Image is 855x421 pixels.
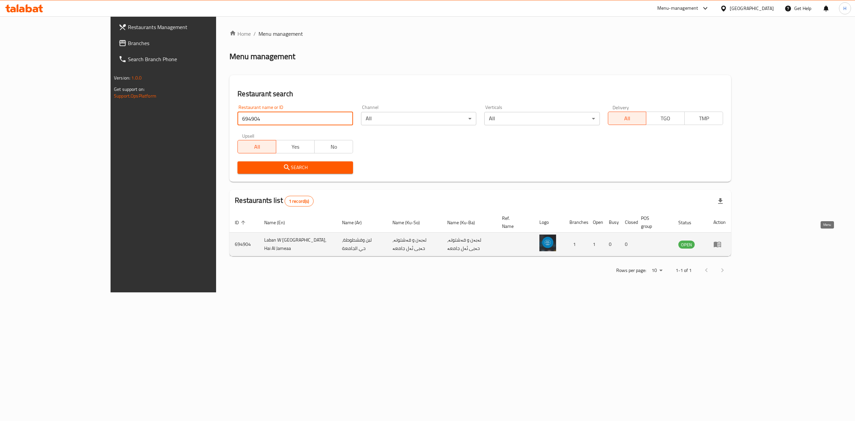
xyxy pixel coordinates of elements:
span: Get support on: [114,85,145,94]
td: 0 [604,233,620,256]
td: 0 [620,233,636,256]
th: Busy [604,212,620,233]
h2: Restaurants list [235,195,313,206]
p: Rows per page: [616,266,646,275]
button: All [237,140,276,153]
a: Support.OpsPlatform [114,92,156,100]
span: TMP [687,114,720,123]
span: Branches [128,39,248,47]
label: Upsell [242,133,254,138]
span: POS group [641,214,665,230]
td: لەبەن و قەشتوتە، حەیی ئەل جامعە [387,233,442,256]
h2: Menu management [229,51,295,62]
span: Ref. Name [502,214,526,230]
td: لبن وقشطوطة، حي الجامعة [337,233,387,256]
span: TGO [649,114,682,123]
button: No [314,140,353,153]
div: Rows per page: [649,266,665,276]
th: Logo [534,212,564,233]
button: TGO [646,112,685,125]
th: Branches [564,212,587,233]
img: Laban W Kashtuta, Hai Al Jameaa [539,235,556,251]
div: All [361,112,476,125]
th: Action [708,212,731,233]
button: Yes [276,140,315,153]
table: enhanced table [229,212,731,256]
span: Name (Ku-So) [392,219,429,227]
button: All [608,112,647,125]
p: 1-1 of 1 [676,266,692,275]
td: Laban W [GEOGRAPHIC_DATA], Hai Al Jameaa [259,233,337,256]
span: 1 record(s) [285,198,313,204]
span: Search [243,163,347,172]
span: Version: [114,74,130,82]
div: Total records count [285,196,314,206]
th: Closed [620,212,636,233]
span: All [611,114,644,123]
a: Restaurants Management [113,19,253,35]
div: [GEOGRAPHIC_DATA] [730,5,774,12]
button: Search [237,161,353,174]
nav: breadcrumb [229,30,731,38]
a: Branches [113,35,253,51]
td: لەبەن و قەشتوتە، حەیی ئەل جامعە [442,233,497,256]
span: OPEN [678,241,695,249]
label: Delivery [613,105,629,110]
span: Menu management [259,30,303,38]
div: OPEN [678,241,695,249]
span: H [843,5,846,12]
span: Name (Ku-Ba) [447,219,484,227]
span: 1.0.0 [131,74,142,82]
input: Search for restaurant name or ID.. [237,112,353,125]
li: / [253,30,256,38]
span: Name (En) [264,219,294,227]
span: Status [678,219,700,227]
div: All [484,112,600,125]
th: Open [587,212,604,233]
div: Export file [712,193,728,209]
span: ID [235,219,247,227]
td: 1 [587,233,604,256]
div: Menu-management [657,4,698,12]
a: Search Branch Phone [113,51,253,67]
span: All [240,142,274,152]
button: TMP [684,112,723,125]
span: Search Branch Phone [128,55,248,63]
h2: Restaurant search [237,89,723,99]
span: Restaurants Management [128,23,248,31]
span: Name (Ar) [342,219,370,227]
td: 1 [564,233,587,256]
span: Yes [279,142,312,152]
span: No [317,142,350,152]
